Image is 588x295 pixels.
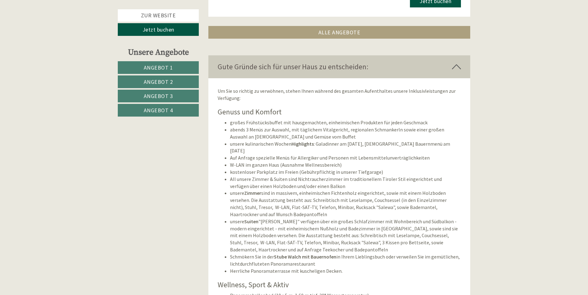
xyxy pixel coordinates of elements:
[230,119,461,126] li: großes Frühstücksbuffet mit hausgemachten, einheimischen Produkten für jeden Geschmack
[144,78,173,85] span: Angebot 2
[292,141,314,147] strong: Highlights
[274,254,336,260] strong: Stube Walch mit Bauernofen
[230,140,461,155] li: unsere kulinarischen Wochen : Galadinner am [DATE], [DEMOGRAPHIC_DATA] Bauernmenü am [DATE]
[118,9,199,22] a: Zur Website
[230,169,461,176] li: kostenloser Parkplatz im Freien (Gebührpflichtig in unserer Tiefgarage)
[208,26,471,39] a: ALLE ANGEBOTE
[230,253,461,267] div: Schmökern Sie in der in Ihrem Lieblingsbuch oder verweilen Sie im gemütlichen, lichtdurchfluteten...
[230,176,461,190] li: All unsere Zimmer & Suiten sind Nichtraucherzimmer im traditionellem Tiroler Stil eingerichtet un...
[144,92,173,100] span: Angebot 3
[244,190,261,196] strong: Zimmer
[144,64,173,71] span: Angebot 1
[218,88,461,102] p: Um Sie so richtig zu verwöhnen, stehen Ihnen während des gesamten Aufenthaltes unsere Inklusivlei...
[230,126,461,140] li: abends 3 Menüs zur Auswahl, mit täglichem Vitalgericht, regionalen Schmankerln sowie einer großen...
[144,107,173,114] span: Angebot 4
[230,267,461,275] li: Herrliche Panoramaterrasse mit kuscheligen Decken.
[118,23,199,36] a: Jetzt buchen
[230,154,461,161] li: Auf Anfrage spezielle Menüs für Allergiker und Personen mit Lebensmittelunverträglichkeiten
[230,161,461,169] li: W-LAN im ganzen Haus (Ausnahme Wellnessbereich)
[218,281,461,289] h3: Wellness, Sport & Aktiv
[244,218,258,224] strong: Suiten
[118,47,199,58] div: Unsere Angebote
[230,218,461,253] div: unsere "[PERSON_NAME]" verfügen über ein großes Schlafzimmer mit Wohnbereich und Südbalkon - mode...
[218,108,461,116] h3: Genuss und Komfort
[208,55,471,78] div: Gute Gründe sich für unser Haus zu entscheiden:
[230,190,461,218] div: unsere sind in massivem, einheimischen Fichtenholz eingerichtet, sowie mit einem Holzboden verseh...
